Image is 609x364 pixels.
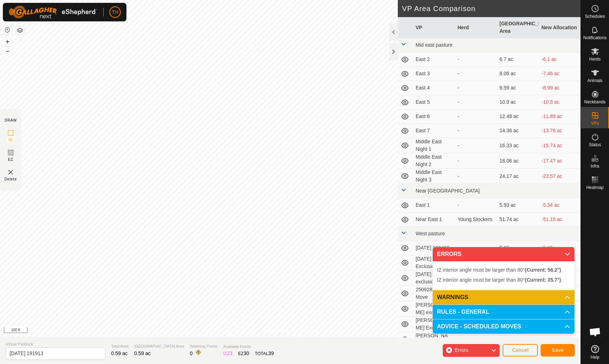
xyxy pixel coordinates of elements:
[413,332,455,347] td: [PERSON_NAME] exclusion 3
[538,81,581,95] td: -8.99 ac
[497,81,539,95] td: 9.59 ac
[497,52,539,67] td: 6.7 ac
[5,118,17,123] div: DRAW
[552,347,564,353] span: Save
[5,176,17,182] span: Delete
[437,267,562,273] span: IZ interior angle must be larger than 80° .
[413,67,455,81] td: East 3
[111,343,129,349] span: Total Area
[223,344,274,350] span: Available Points
[437,277,562,283] span: IZ interior angle must be larger than 80° .
[134,350,151,356] span: 0.59 ac
[6,168,15,176] img: VP
[538,124,581,138] td: -13.76 ac
[416,231,445,236] span: West pasture
[458,84,494,92] div: -
[413,301,455,317] td: [PERSON_NAME] exclusion
[538,95,581,109] td: -10.3 ac
[190,350,193,356] span: 0
[497,109,539,124] td: 12.48 ac
[413,52,455,67] td: East 2
[255,350,274,357] div: TOTAL
[268,350,274,356] span: 39
[413,109,455,124] td: East 6
[538,169,581,184] td: -23.57 ac
[458,70,494,77] div: -
[538,212,581,227] td: -51.15 ac
[538,241,581,255] td: -5.09 ac
[497,138,539,153] td: 16.33 ac
[433,319,574,334] p-accordion-header: ADVICE - SCHEDULED MOVES
[458,336,494,343] div: -
[134,343,184,349] span: [GEOGRAPHIC_DATA] Area
[589,57,600,61] span: Herds
[497,198,539,212] td: 5.93 ac
[497,153,539,169] td: 18.06 ac
[525,277,561,283] b: (Current: 35.7°)
[413,317,455,332] td: [PERSON_NAME] Exclusion 2
[9,6,98,19] img: Gallagher Logo
[413,271,455,286] td: [DATE] goat exclusion
[586,185,604,190] span: Heatmap
[458,173,494,180] div: -
[16,26,24,35] button: Map Layers
[503,344,538,357] button: Cancel
[433,305,574,319] p-accordion-header: RULES - GENERAL
[413,255,455,271] td: [DATE] Tree Exclusion
[413,81,455,95] td: East 4
[413,124,455,138] td: East 7
[8,157,14,162] span: EZ
[413,138,455,153] td: Middle East Night 1
[497,67,539,81] td: 8.06 ac
[416,42,453,48] span: Mid east pasture
[587,78,603,83] span: Animals
[458,98,494,106] div: -
[223,350,232,357] div: IZ
[112,9,119,16] span: TH
[433,247,574,261] p-accordion-header: ERRORS
[525,267,561,273] b: (Current: 56.2°)
[512,347,529,353] span: Cancel
[238,350,249,357] div: EZ
[497,124,539,138] td: 14.36 ac
[497,241,539,255] td: 5.68 ac
[458,127,494,134] div: -
[437,309,489,315] span: RULES - GENERAL
[413,241,455,255] td: [DATE] 200430
[581,342,609,362] a: Help
[583,36,607,40] span: Notifications
[416,188,480,194] span: Near [GEOGRAPHIC_DATA]
[413,153,455,169] td: Middle East Night 2
[541,344,575,357] button: Save
[190,343,217,349] span: Watering Points
[227,350,233,356] span: 23
[3,37,12,46] button: +
[584,100,605,104] span: Neckbands
[454,347,468,353] span: Errors
[244,350,249,356] span: 30
[413,198,455,212] td: East 1
[262,328,289,334] a: Privacy Policy
[538,52,581,67] td: -6.1 ac
[497,17,539,38] th: [GEOGRAPHIC_DATA] Area
[458,157,494,165] div: -
[6,341,105,347] span: Virtual Paddock
[585,14,605,19] span: Schedules
[3,47,12,55] button: –
[9,137,13,143] span: IZ
[402,4,581,13] h2: VP Area Comparison
[413,169,455,184] td: Middle East Night 3
[538,198,581,212] td: -5.34 ac
[458,113,494,120] div: -
[589,143,601,147] span: Status
[458,244,494,252] div: -
[433,290,574,304] p-accordion-header: WARNINGS
[538,109,581,124] td: -11.89 ac
[111,350,127,356] span: 0.59 ac
[591,121,599,125] span: VPs
[413,17,455,38] th: VP
[497,95,539,109] td: 10.9 ac
[437,324,521,329] span: ADVICE - SCHEDULED MOVES
[458,216,494,223] div: Young Stockers
[590,355,599,359] span: Help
